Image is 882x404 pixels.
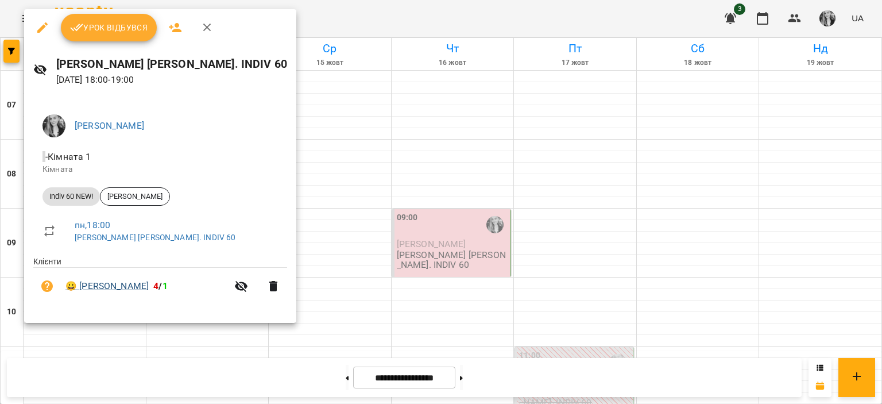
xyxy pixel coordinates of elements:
[75,220,110,230] a: пн , 18:00
[100,191,169,202] span: [PERSON_NAME]
[56,73,287,87] p: [DATE] 18:00 - 19:00
[42,191,100,202] span: Indiv 60 NEW!
[42,114,65,137] img: 94de07a0caca3551cd353b8c252e3044.jpg
[163,280,168,291] span: 1
[33,272,61,300] button: Візит ще не сплачено. Додати оплату?
[153,280,167,291] b: /
[70,21,148,34] span: Урок відбувся
[61,14,157,41] button: Урок відбувся
[42,151,94,162] span: - Кімната 1
[75,233,235,242] a: [PERSON_NAME] [PERSON_NAME]. INDIV 60
[100,187,170,206] div: [PERSON_NAME]
[75,120,144,131] a: [PERSON_NAME]
[33,256,287,309] ul: Клієнти
[42,164,278,175] p: Кімната
[153,280,158,291] span: 4
[65,279,149,293] a: 😀 [PERSON_NAME]
[56,55,287,73] h6: [PERSON_NAME] [PERSON_NAME]. INDIV 60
